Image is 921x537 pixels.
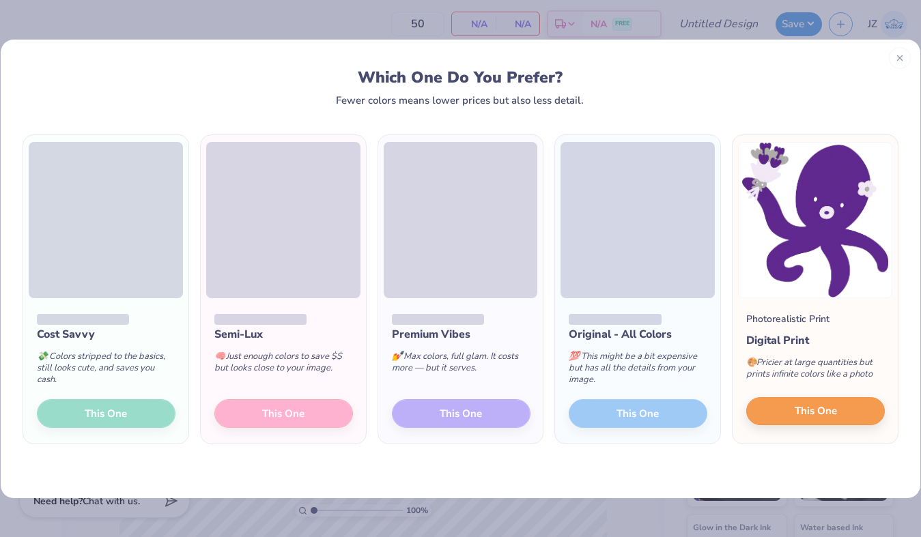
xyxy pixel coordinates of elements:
div: Just enough colors to save $$ but looks close to your image. [214,343,353,388]
div: Digital Print [746,332,885,349]
span: This One [795,403,837,419]
span: 🎨 [746,356,757,368]
div: Colors stripped to the basics, still looks cute, and saves you cash. [37,343,175,399]
div: Premium Vibes [392,326,530,343]
img: Photorealistic preview [738,142,892,298]
div: Cost Savvy [37,326,175,343]
span: 💸 [37,350,48,362]
div: Photorealistic Print [746,312,830,326]
div: Semi-Lux [214,326,353,343]
div: Original - All Colors [569,326,707,343]
span: 🧠 [214,350,225,362]
div: Which One Do You Prefer? [38,68,883,87]
button: This One [746,397,885,426]
span: 💯 [569,350,580,362]
div: Max colors, full glam. It costs more — but it serves. [392,343,530,388]
span: 💅 [392,350,403,362]
div: Pricier at large quantities but prints infinite colors like a photo [746,349,885,394]
div: This might be a bit expensive but has all the details from your image. [569,343,707,399]
div: Fewer colors means lower prices but also less detail. [336,95,584,106]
